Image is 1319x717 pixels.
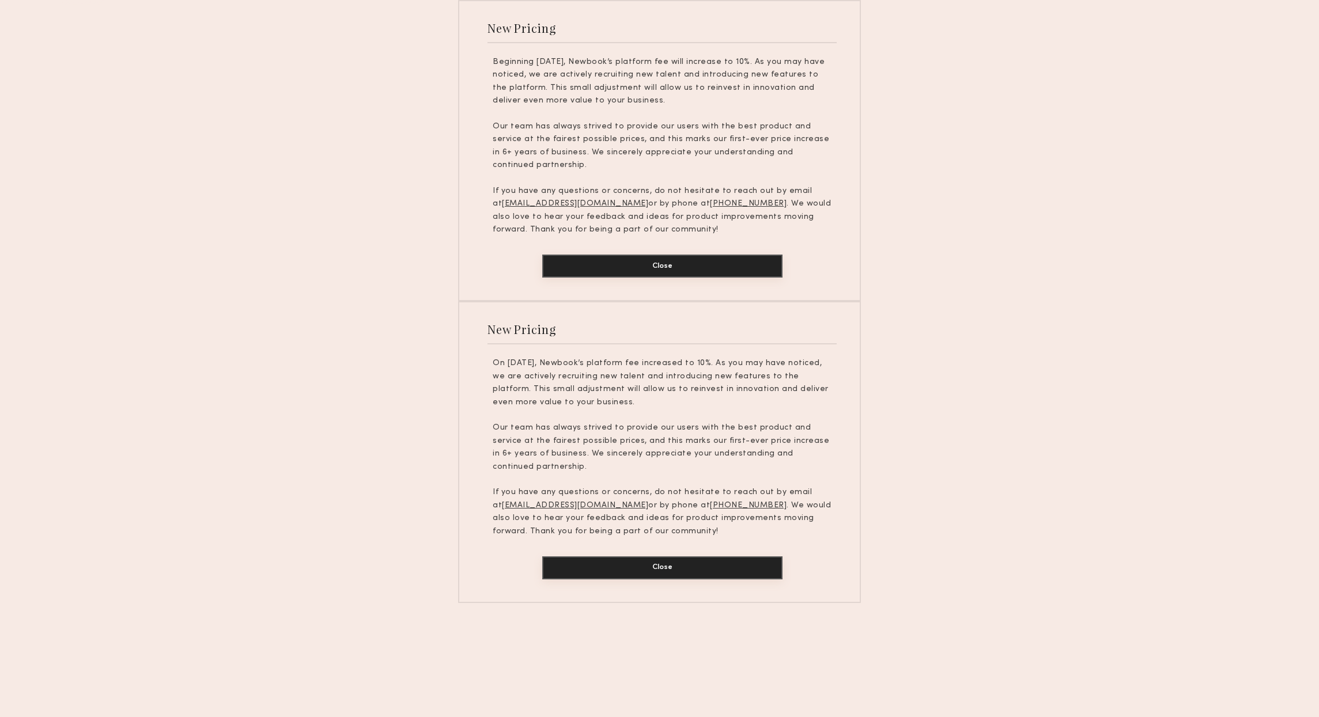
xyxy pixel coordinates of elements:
[493,56,832,108] p: Beginning [DATE], Newbook’s platform fee will increase to 10%. As you may have noticed, we are ac...
[487,321,556,337] div: New Pricing
[542,255,783,278] button: Close
[710,502,787,509] u: [PHONE_NUMBER]
[493,120,832,172] p: Our team has always strived to provide our users with the best product and service at the fairest...
[502,502,648,509] u: [EMAIL_ADDRESS][DOMAIN_NAME]
[710,200,787,207] u: [PHONE_NUMBER]
[493,486,832,538] p: If you have any questions or concerns, do not hesitate to reach out by email at or by phone at . ...
[502,200,648,207] u: [EMAIL_ADDRESS][DOMAIN_NAME]
[493,185,832,237] p: If you have any questions or concerns, do not hesitate to reach out by email at or by phone at . ...
[493,422,832,473] p: Our team has always strived to provide our users with the best product and service at the fairest...
[493,357,832,409] p: On [DATE], Newbook’s platform fee increased to 10%. As you may have noticed, we are actively recr...
[487,20,556,36] div: New Pricing
[542,556,783,579] button: Close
